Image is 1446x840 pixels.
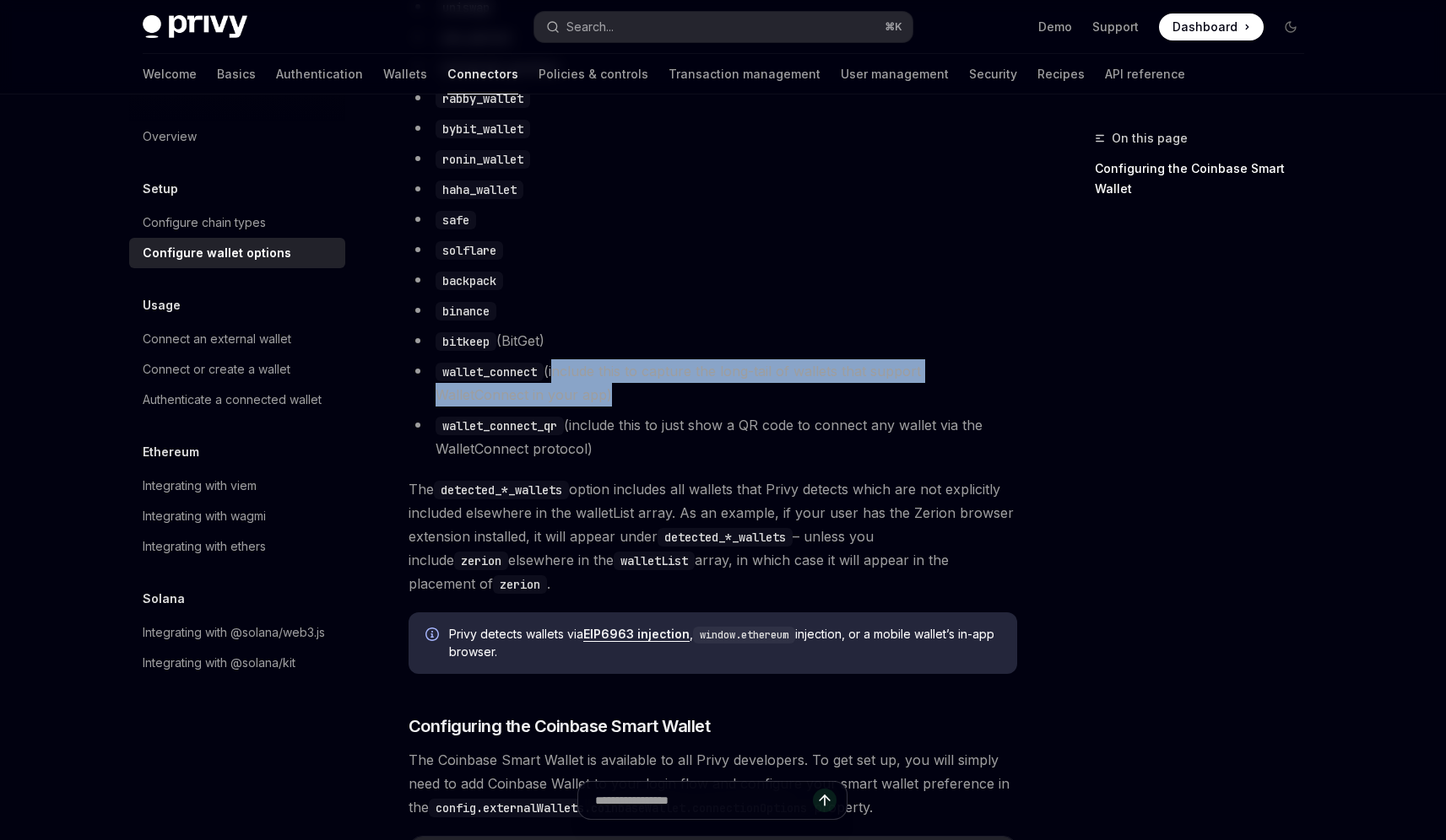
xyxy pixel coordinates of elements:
span: Dashboard [1173,19,1237,35]
div: Configure wallet options [143,243,291,263]
div: Connect an external wallet [143,329,291,349]
h5: Solana [143,589,185,609]
div: Integrating with @solana/kit [143,653,295,673]
code: window.ethereum [693,627,795,643]
a: Integrating with wagmi [129,501,345,531]
span: Privy detects wallets via , injection, or a mobile wallet’s in-app browser. [449,626,1000,660]
code: walletList [614,552,695,570]
code: detected_*_wallets [434,481,569,499]
code: wallet_connect [436,363,544,381]
code: binance [436,302,496,320]
code: bitkeep [436,332,496,351]
a: Transaction management [669,54,820,94]
a: Wallets [383,54,427,94]
li: (BitGet) [409,329,1017,353]
div: Integrating with @solana/web3.js [143,622,325,643]
a: User management [841,54,949,94]
a: Integrating with viem [129,471,345,501]
h5: Setup [143,179,178,199]
code: zerion [493,575,547,594]
h5: Ethereum [143,442,199,462]
code: backpack [436,272,503,290]
div: Overview [143,127,197,147]
code: wallet_connect_qr [436,417,564,435]
a: Configuring the Coinbase Smart Wallet [1095,155,1318,202]
a: Basics [217,54,256,94]
span: On this page [1112,128,1188,148]
div: Authenticate a connected wallet [143,390,322,410]
a: Overview [129,121,345,152]
button: Send message [813,789,837,812]
a: Demo [1038,19,1072,35]
code: haha_wallet [436,180,523,199]
div: Search... [566,17,614,37]
a: Support [1092,19,1139,35]
code: zerion [454,552,508,570]
h5: Usage [143,295,181,315]
span: The option includes all wallets that Privy detects which are not explicitly included elsewhere in... [409,477,1017,595]
a: Authenticate a connected wallet [129,385,345,415]
a: Configure chain types [129,207,345,238]
a: EIP6963 injection [583,627,690,642]
div: Connect or create a wallet [143,359,290,380]
span: The Coinbase Smart Wallet is available to all Privy developers. To get set up, you will simply ne... [409,748,1017,819]
div: Integrating with wagmi [143,506,266,526]
a: Connect or create a wallet [129,354,345,385]
code: detected_*_wallets [658,528,793,547]
a: Security [969,54,1017,94]
a: Connect an external wallet [129,324,345,354]
code: safe [436,211,476,229]
a: Integrating with @solana/web3.js [129,617,345,648]
div: Integrating with ethers [143,536,266,557]
code: solflare [436,241,503,260]
span: Configuring the Coinbase Smart Wallet [409,714,711,738]
a: Connectors [447,54,518,94]
li: (include this to just show a QR code to connect any wallet via the WalletConnect protocol) [409,413,1017,460]
button: Toggle dark mode [1277,13,1304,40]
a: Configure wallet options [129,238,345,268]
a: API reference [1105,54,1185,94]
code: bybit_wallet [436,120,530,138]
a: Recipes [1037,54,1085,94]
a: Authentication [276,54,363,94]
div: Configure chain types [143,213,266,233]
a: Integrating with @solana/kit [129,648,345,678]
a: Integrating with ethers [129,531,345,562]
svg: Info [425,627,442,644]
a: Policies & controls [539,54,648,94]
img: dark logo [143,15,247,39]
div: Integrating with viem [143,476,257,496]
a: Welcome [143,54,197,94]
button: Search...⌘K [534,12,913,42]
li: (include this to capture the long-tail of wallets that support WalletConnect in your app) [409,359,1017,407]
code: ronin_wallet [436,150,530,169]
span: ⌘ K [885,20,902,34]
code: rabby_wallet [436,89,530,108]
a: Dashboard [1159,13,1264,40]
